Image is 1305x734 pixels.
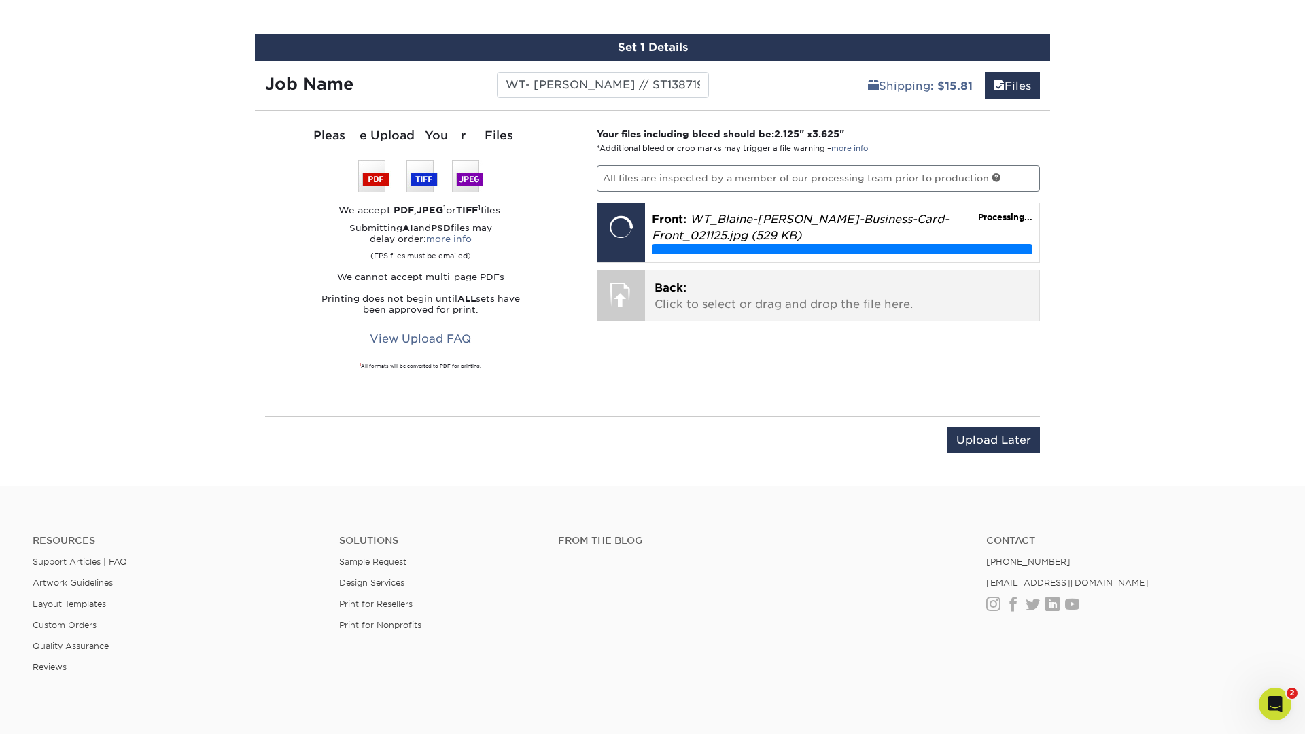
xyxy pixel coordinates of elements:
iframe: Intercom live chat [1259,688,1291,720]
div: Please Upload Your Files [265,127,576,145]
em: WT_Blaine-[PERSON_NAME]-Business-Card-Front_021125.jpg (529 KB) [652,213,949,242]
sup: 1 [360,362,361,366]
span: shipping [868,80,879,92]
input: Upload Later [947,427,1040,453]
span: 3.625 [812,128,839,139]
a: Print for Resellers [339,599,413,609]
p: Submitting and files may delay order: [265,223,576,261]
a: Design Services [339,578,404,588]
p: Click to select or drag and drop the file here. [655,280,1030,313]
a: Shipping: $15.81 [859,72,981,99]
a: Custom Orders [33,620,97,630]
small: (EPS files must be emailed) [370,245,471,261]
span: 2 [1287,688,1298,699]
a: Reviews [33,662,67,672]
b: : $15.81 [930,80,973,92]
strong: AI [402,223,413,233]
iframe: Google Customer Reviews [3,693,116,729]
strong: PDF [394,205,414,215]
a: Layout Templates [33,599,106,609]
span: Front: [652,213,686,226]
strong: PSD [431,223,451,233]
sup: 1 [478,203,481,211]
strong: Your files including bleed should be: " x " [597,128,844,139]
a: Artwork Guidelines [33,578,113,588]
span: Back: [655,281,686,294]
input: Enter a job name [497,72,708,98]
span: files [994,80,1005,92]
strong: Job Name [265,74,353,94]
h4: From the Blog [558,535,950,546]
a: [EMAIL_ADDRESS][DOMAIN_NAME] [986,578,1149,588]
p: All files are inspected by a member of our processing team prior to production. [597,165,1041,191]
sup: 1 [443,203,446,211]
a: more info [831,144,868,153]
a: more info [426,234,472,244]
a: Quality Assurance [33,641,109,651]
strong: JPEG [417,205,443,215]
a: View Upload FAQ [361,326,480,352]
a: Support Articles | FAQ [33,557,127,567]
small: *Additional bleed or crop marks may trigger a file warning – [597,144,868,153]
span: 2.125 [774,128,799,139]
p: We cannot accept multi-page PDFs [265,272,576,283]
div: All formats will be converted to PDF for printing. [265,363,576,370]
strong: TIFF [456,205,478,215]
a: Contact [986,535,1272,546]
h4: Resources [33,535,319,546]
h4: Solutions [339,535,538,546]
a: Sample Request [339,557,406,567]
p: Printing does not begin until sets have been approved for print. [265,294,576,315]
img: We accept: PSD, TIFF, or JPEG (JPG) [358,160,483,192]
a: Files [985,72,1040,99]
strong: ALL [457,294,476,304]
div: Set 1 Details [255,34,1050,61]
a: Print for Nonprofits [339,620,421,630]
a: [PHONE_NUMBER] [986,557,1071,567]
div: We accept: , or files. [265,203,576,217]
